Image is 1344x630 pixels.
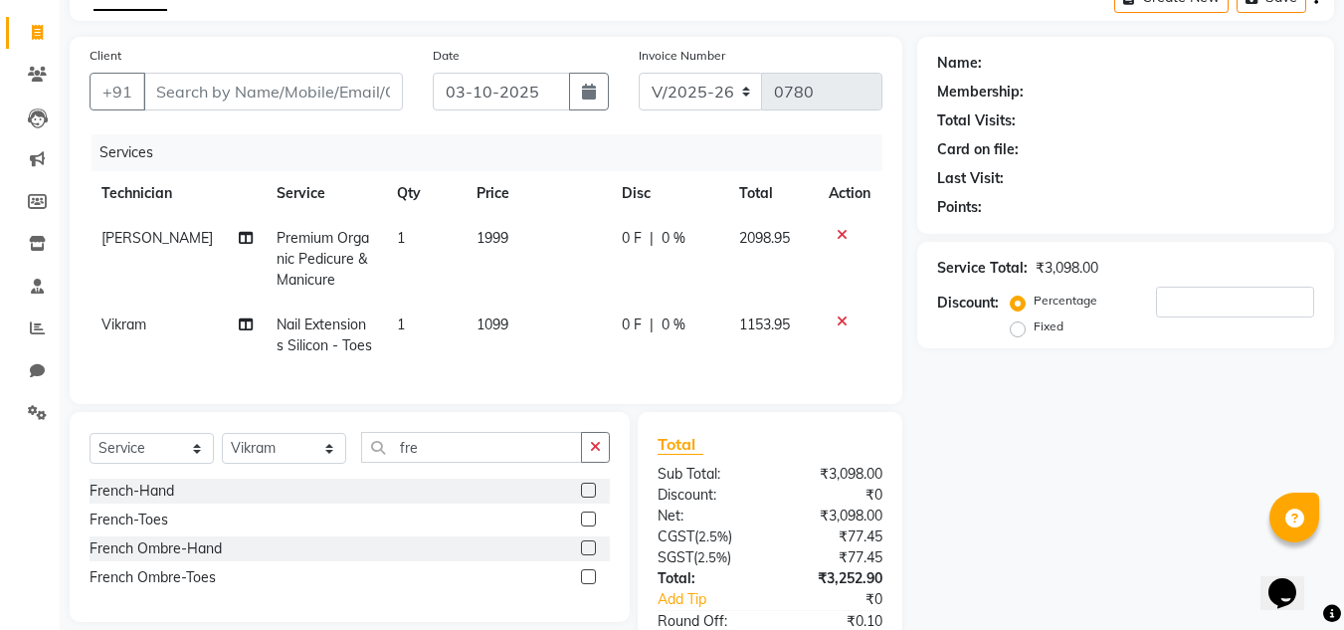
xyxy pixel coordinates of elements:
span: 1 [397,229,405,247]
span: SGST [658,548,693,566]
div: Total Visits: [937,110,1016,131]
span: 2.5% [698,528,728,544]
label: Fixed [1034,317,1063,335]
span: 0 F [622,228,642,249]
div: ₹77.45 [770,547,897,568]
span: Total [658,434,703,455]
button: +91 [90,73,145,110]
div: Total: [643,568,770,589]
span: Premium Organic Pedicure & Manicure [277,229,369,289]
span: CGST [658,527,694,545]
th: Price [465,171,610,216]
th: Total [727,171,818,216]
th: Disc [610,171,727,216]
iframe: chat widget [1260,550,1324,610]
label: Percentage [1034,292,1097,310]
th: Technician [90,171,265,216]
div: Discount: [937,293,999,314]
span: 2098.95 [739,229,790,247]
span: 0 % [662,315,685,335]
div: ₹0 [792,589,898,610]
span: Vikram [101,315,146,333]
div: ₹3,252.90 [770,568,897,589]
a: Add Tip [643,589,791,610]
div: ₹3,098.00 [770,464,897,485]
span: 1099 [477,315,508,333]
span: 1 [397,315,405,333]
span: | [650,228,654,249]
div: French Ombre-Hand [90,538,222,559]
div: ( ) [643,526,770,547]
div: Name: [937,53,982,74]
div: Sub Total: [643,464,770,485]
label: Invoice Number [639,47,725,65]
span: 2.5% [697,549,727,565]
div: Last Visit: [937,168,1004,189]
input: Search or Scan [361,432,582,463]
div: ₹0 [770,485,897,506]
div: ₹3,098.00 [1036,258,1098,279]
div: ₹3,098.00 [770,506,897,526]
th: Service [265,171,385,216]
div: French-Toes [90,510,168,530]
span: 1999 [477,229,508,247]
div: ₹77.45 [770,526,897,547]
div: Card on file: [937,139,1019,160]
div: Service Total: [937,258,1028,279]
div: Membership: [937,82,1024,103]
div: Points: [937,197,982,218]
span: | [650,315,654,335]
div: French-Hand [90,481,174,502]
th: Action [817,171,882,216]
span: 1153.95 [739,315,790,333]
span: 0 % [662,228,685,249]
span: [PERSON_NAME] [101,229,213,247]
span: Nail Extensions Silicon - Toes [277,315,372,354]
div: Services [92,134,897,171]
div: ( ) [643,547,770,568]
label: Client [90,47,121,65]
label: Date [433,47,460,65]
div: Net: [643,506,770,526]
input: Search by Name/Mobile/Email/Code [143,73,403,110]
div: Discount: [643,485,770,506]
span: 0 F [622,315,642,335]
div: French Ombre-Toes [90,567,216,588]
th: Qty [385,171,465,216]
